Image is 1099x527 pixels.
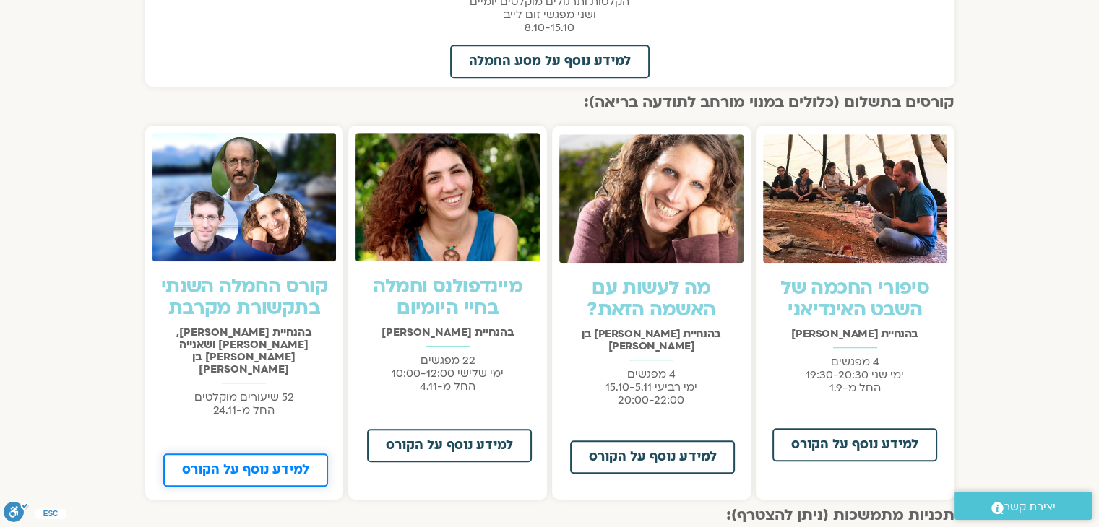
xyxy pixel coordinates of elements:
[145,94,954,111] h2: קורסים בתשלום (כלולים במנוי מורחב לתודעה בריאה):
[161,274,327,321] a: קורס החמלה השנתי בתקשורת מקרבת
[587,275,715,323] a: מה לעשות עם האשמה הזאת?
[763,328,947,340] h2: בהנחיית [PERSON_NAME]
[829,380,881,395] span: החל מ-1.9
[618,393,684,407] span: 20:00-22:00
[163,453,328,487] a: למידע נוסף על הקורס
[763,355,947,394] p: 4 מפגשים ימי שני 19:30-20:30
[450,45,650,78] a: למידע נוסף על מסע החמלה
[355,326,540,339] h2: בהנחיית [PERSON_NAME]
[145,507,954,524] h2: תכניות מתמשכות (ניתן להצטרף):
[772,428,937,461] a: למידע נוסף על הקורס
[570,440,735,474] a: למידע נוסף על הקורס
[469,55,631,68] span: למידע נוסף על מסע החמלה
[559,328,744,352] h2: בהנחיית [PERSON_NAME] בן [PERSON_NAME]
[559,367,744,406] p: 4 מפגשים ימי רביעי 15.10-5.11
[152,326,337,375] h2: בהנחיית [PERSON_NAME], [PERSON_NAME] ושאנייה [PERSON_NAME] בן [PERSON_NAME]
[525,20,574,35] span: 8.10-15.10
[791,438,918,451] span: למידע נוסף על הקורס
[780,275,929,323] a: סיפורי החכמה של השבט האינדיאני
[1004,497,1056,517] span: יצירת קשר
[182,463,309,476] span: למידע נוסף על הקורס
[367,429,532,462] a: למידע נוסף על הקורס
[355,354,540,393] p: 22 מפגשים ימי שלישי 10:00-12:00 החל מ-4.11
[386,439,513,452] span: למידע נוסף על הקורס
[152,391,337,417] p: 52 שיעורים מוקלטים החל מ-24.11
[589,450,716,463] span: למידע נוסף על הקורס
[954,492,1092,520] a: יצירת קשר
[373,274,522,321] a: מיינדפולנס וחמלה בחיי היומיום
